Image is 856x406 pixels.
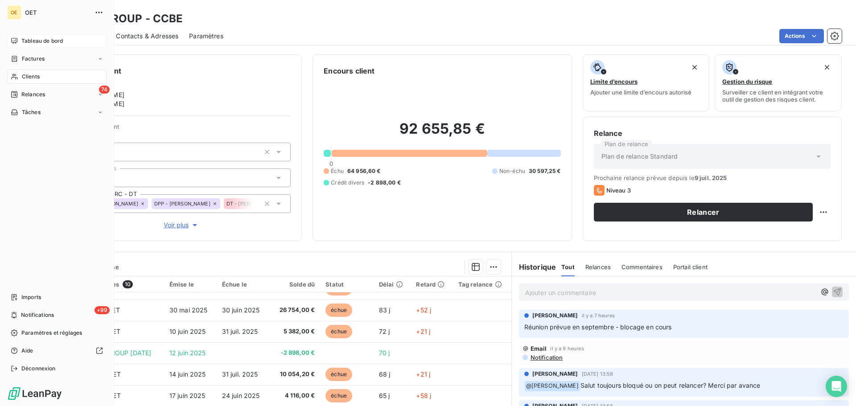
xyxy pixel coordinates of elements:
[7,386,62,401] img: Logo LeanPay
[416,370,430,378] span: +21 j
[222,306,260,314] span: 30 juin 2025
[7,290,107,304] a: Imports
[253,200,260,208] input: Ajouter une valeur
[325,368,352,381] span: échue
[21,311,54,319] span: Notifications
[530,354,563,361] span: Notification
[416,306,431,314] span: +52 j
[276,281,315,288] div: Solde dû
[331,167,344,175] span: Échu
[325,325,352,338] span: échue
[379,281,406,288] div: Délai
[99,86,110,94] span: 74
[529,167,561,175] span: 30 597,25 €
[722,78,772,85] span: Gestion du risque
[601,152,678,161] span: Plan de relance Standard
[416,328,430,335] span: +21 j
[329,160,333,167] span: 0
[7,34,107,48] a: Tableau de bord
[594,128,831,139] h6: Relance
[169,281,211,288] div: Émise le
[531,345,547,352] span: Email
[222,392,260,399] span: 24 juin 2025
[21,365,56,373] span: Déconnexion
[222,281,265,288] div: Échue le
[276,370,315,379] span: 10 054,20 €
[325,303,352,317] span: échue
[621,263,663,271] span: Commentaires
[95,306,110,314] span: +99
[7,326,107,340] a: Paramètres et réglages
[673,263,708,271] span: Portail client
[582,313,615,318] span: il y a 7 heures
[21,90,45,98] span: Relances
[379,328,390,335] span: 72 j
[715,54,842,111] button: Gestion du risqueSurveiller ce client en intégrant votre outil de gestion des risques client.
[72,220,291,230] button: Voir plus
[169,306,208,314] span: 30 mai 2025
[347,167,381,175] span: 64 956,60 €
[324,120,560,147] h2: 92 655,85 €
[368,179,401,187] span: -2 898,00 €
[779,29,824,43] button: Actions
[561,263,575,271] span: Tout
[7,105,107,119] a: Tâches
[524,323,672,331] span: Réunion prévue en septembre - blocage en cours
[499,167,525,175] span: Non-échu
[276,327,315,336] span: 5 382,00 €
[123,280,133,288] span: 10
[72,123,291,135] span: Propriétés Client
[7,87,107,102] a: 74Relances
[21,37,63,45] span: Tableau de bord
[78,11,183,27] h3: CBE GROUP - CCBE
[532,312,578,320] span: [PERSON_NAME]
[164,221,199,230] span: Voir plus
[222,328,258,335] span: 31 juil. 2025
[324,66,374,76] h6: Encours client
[169,370,206,378] span: 14 juin 2025
[458,281,506,288] div: Tag relance
[590,89,691,96] span: Ajouter une limite d’encours autorisé
[22,55,45,63] span: Factures
[606,187,631,194] span: Niveau 3
[276,306,315,315] span: 26 754,00 €
[189,32,223,41] span: Paramètres
[594,174,831,181] span: Prochaine relance prévue depuis le
[154,201,210,206] span: DPP - [PERSON_NAME]
[7,52,107,66] a: Factures
[585,263,611,271] span: Relances
[226,201,280,206] span: DT - [PERSON_NAME]
[331,179,364,187] span: Crédit divers
[276,391,315,400] span: 4 116,00 €
[22,108,41,116] span: Tâches
[116,32,178,41] span: Contacts & Adresses
[379,349,390,357] span: 70 j
[512,262,556,272] h6: Historique
[21,329,82,337] span: Paramètres et réglages
[7,344,107,358] a: Aide
[54,66,291,76] h6: Informations client
[325,389,352,402] span: échue
[169,328,206,335] span: 10 juin 2025
[583,54,710,111] button: Limite d’encoursAjouter une limite d’encours autorisé
[826,376,847,397] div: Open Intercom Messenger
[7,70,107,84] a: Clients
[416,392,431,399] span: +58 j
[416,281,447,288] div: Retard
[325,281,368,288] div: Statut
[169,349,206,357] span: 12 juin 2025
[550,346,584,351] span: il y a 9 heures
[21,293,41,301] span: Imports
[594,203,813,221] button: Relancer
[7,5,21,20] div: OE
[582,371,613,377] span: [DATE] 13:58
[590,78,638,85] span: Limite d’encours
[169,392,206,399] span: 17 juin 2025
[25,9,89,16] span: OET
[695,174,727,181] span: 9 juil. 2025
[525,381,580,391] span: @ [PERSON_NAME]
[22,73,40,81] span: Clients
[580,381,761,389] span: Salut toujours bloqué ou on peut relancer? Merci par avance
[276,349,315,357] span: -2 898,00 €
[379,370,391,378] span: 68 j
